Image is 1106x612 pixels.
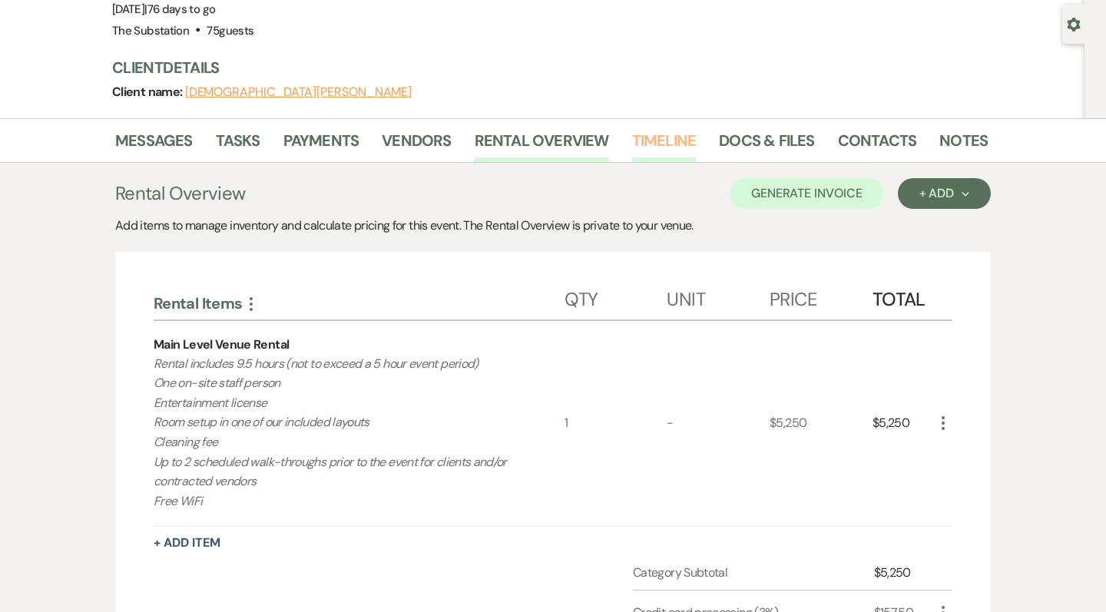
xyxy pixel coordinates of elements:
h3: Rental Overview [115,180,245,207]
button: + Add Item [154,537,220,549]
a: Timeline [632,128,697,162]
a: Contacts [838,128,917,162]
span: 76 days to go [147,2,216,17]
button: [DEMOGRAPHIC_DATA][PERSON_NAME] [185,86,412,98]
div: $5,250 [770,321,873,526]
a: Docs & Files [719,128,814,162]
button: + Add [898,178,991,209]
button: Open lead details [1067,16,1081,31]
div: 1 [565,321,667,526]
a: Messages [115,128,193,162]
div: - [667,321,770,526]
div: Main Level Venue Rental [154,336,289,354]
a: Notes [939,128,988,162]
a: Rental Overview [475,128,609,162]
div: Rental Items [154,293,565,313]
a: Payments [283,128,359,162]
p: Rental includes 9.5 hours (not to exceed a 5 hour event period) One on-site staff person Entertai... [154,354,523,511]
span: 75 guests [207,23,253,38]
div: Unit [667,273,770,319]
span: The Substation [112,23,189,38]
h3: Client Details [112,57,972,78]
div: $5,250 [873,321,934,526]
div: Total [873,273,934,319]
div: Price [770,273,873,319]
div: Qty [565,273,667,319]
div: + Add [919,187,969,200]
div: Category Subtotal [633,564,874,582]
a: Vendors [382,128,451,162]
span: | [144,2,215,17]
span: Client name: [112,84,185,100]
div: $5,250 [874,564,934,582]
span: [DATE] [112,2,215,17]
button: Generate Invoice [730,178,884,209]
div: Add items to manage inventory and calculate pricing for this event. The Rental Overview is privat... [115,217,991,235]
a: Tasks [216,128,260,162]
